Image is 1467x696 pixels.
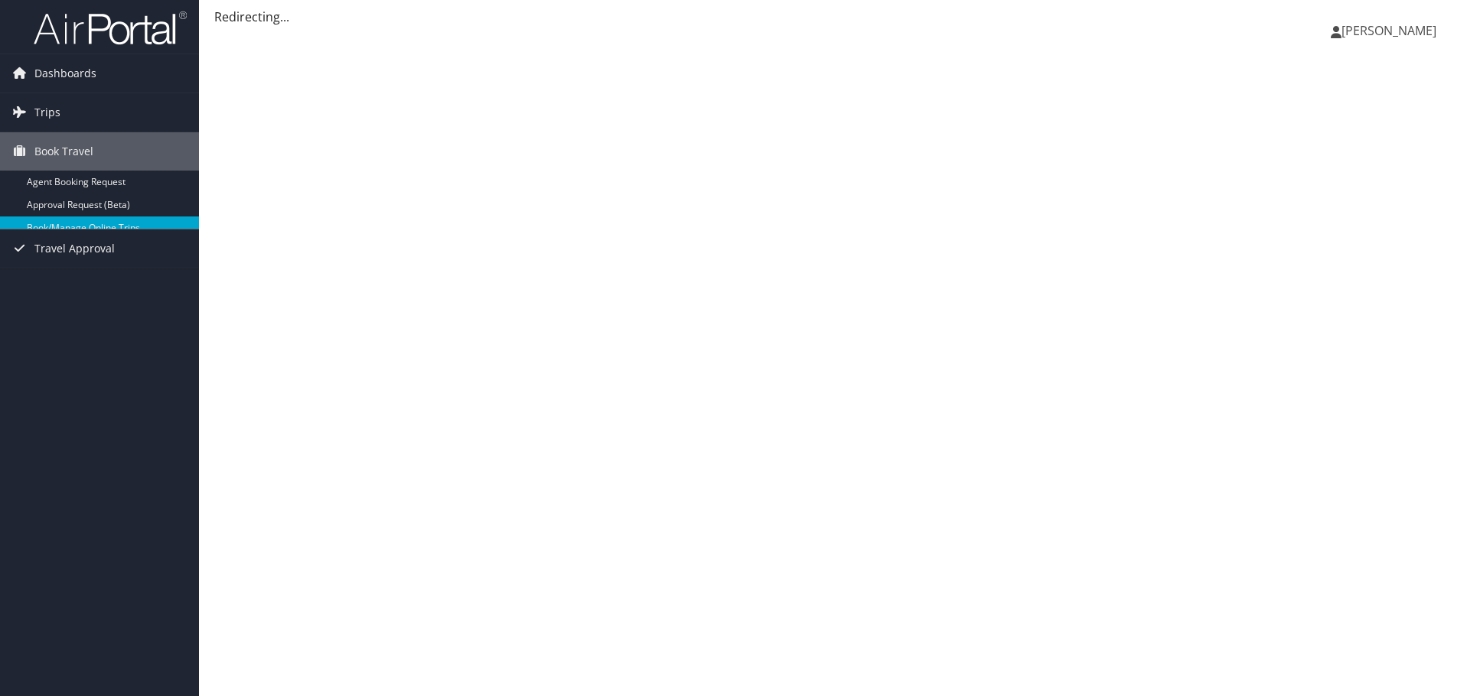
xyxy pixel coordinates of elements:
[34,54,96,93] span: Dashboards
[1341,22,1436,39] span: [PERSON_NAME]
[1331,8,1452,54] a: [PERSON_NAME]
[34,229,115,268] span: Travel Approval
[34,10,187,46] img: airportal-logo.png
[34,93,60,132] span: Trips
[34,132,93,171] span: Book Travel
[214,8,1452,26] div: Redirecting...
